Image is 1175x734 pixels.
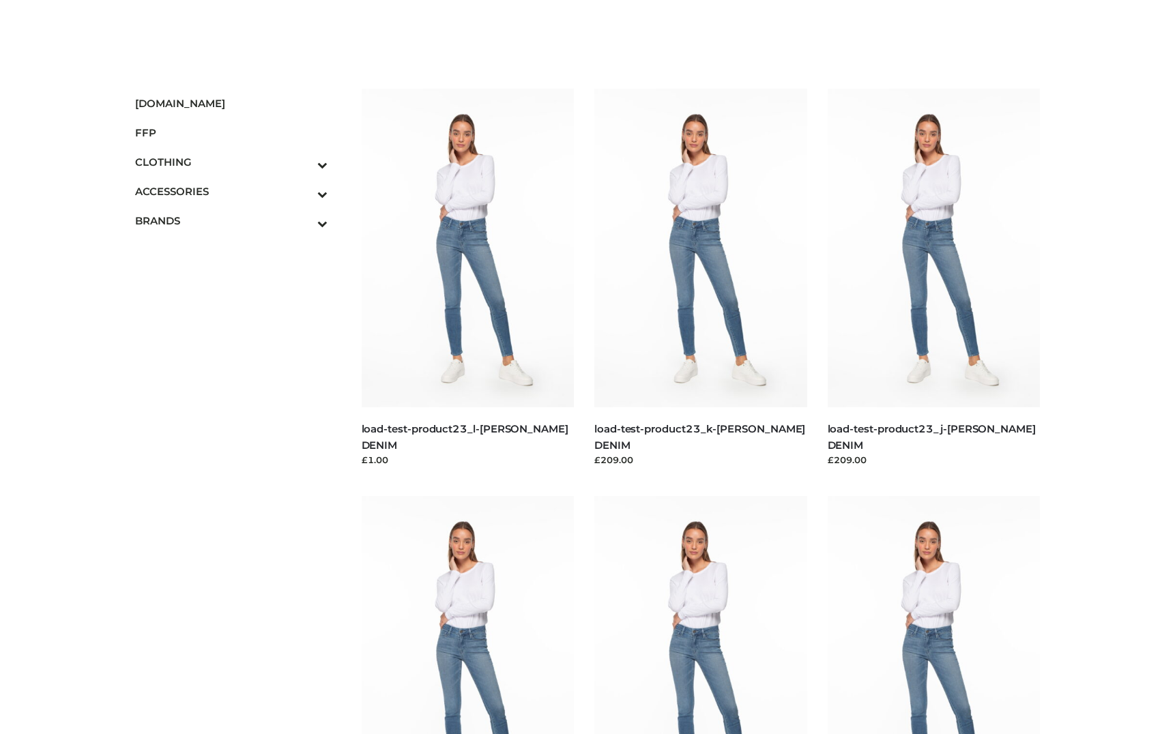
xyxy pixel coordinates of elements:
[362,422,568,451] a: load-test-product23_l-[PERSON_NAME] DENIM
[135,147,328,177] a: CLOTHINGToggle Submenu
[135,125,328,141] span: FFP
[280,177,328,206] button: Toggle Submenu
[594,453,807,467] div: £209.00
[135,206,328,235] a: BRANDSToggle Submenu
[280,206,328,235] button: Toggle Submenu
[135,89,328,118] a: [DOMAIN_NAME]
[135,154,328,170] span: CLOTHING
[135,183,328,199] span: ACCESSORIES
[362,89,575,407] img: load-test-product23_l-PARKER SMITH DENIM
[135,96,328,111] span: [DOMAIN_NAME]
[135,177,328,206] a: ACCESSORIESToggle Submenu
[828,89,1041,407] img: load-test-product23_j-PARKER SMITH DENIM
[135,213,328,229] span: BRANDS
[828,422,1036,451] a: load-test-product23_j-[PERSON_NAME] DENIM
[280,147,328,177] button: Toggle Submenu
[594,422,805,451] a: load-test-product23_k-[PERSON_NAME] DENIM
[594,89,807,407] img: load-test-product23_k-PARKER SMITH DENIM
[828,453,1041,467] div: £209.00
[362,453,575,467] div: £1.00
[135,118,328,147] a: FFP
